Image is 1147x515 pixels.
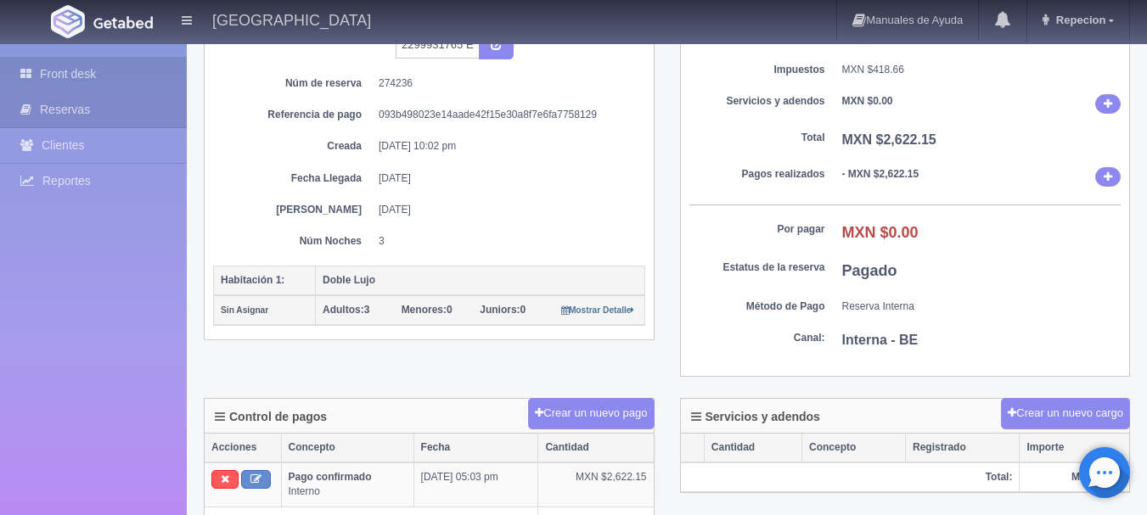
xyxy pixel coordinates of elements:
th: Concepto [281,434,413,462]
dt: Núm de reserva [226,76,362,91]
th: Acciones [205,434,281,462]
dd: MXN $418.66 [842,63,1122,77]
h4: Control de pagos [215,411,327,423]
dt: [PERSON_NAME] [226,203,362,217]
b: Habitación 1: [221,274,284,286]
b: MXN $0.00 [842,224,919,241]
dt: Canal: [689,331,825,345]
th: Fecha [413,434,538,462]
dt: Servicios y adendos [689,94,825,109]
img: Getabed [51,5,85,38]
th: Registrado [906,434,1020,462]
strong: Adultos: [323,304,364,316]
strong: Juniors: [480,304,520,316]
span: 0 [402,304,453,316]
strong: Menores: [402,304,447,316]
dd: [DATE] [379,203,633,217]
th: Importe [1020,434,1129,462]
b: Pago confirmado [289,471,372,483]
dd: [DATE] 10:02 pm [379,139,633,154]
dt: Estatus de la reserva [689,260,825,275]
span: 3 [323,304,369,316]
dt: Total [689,131,825,145]
small: Sin Asignar [221,305,268,315]
th: Doble Lujo [316,266,645,295]
td: [DATE] 05:03 pm [413,462,538,507]
th: Concepto [802,434,906,462]
dt: Impuestos [689,63,825,77]
dd: [DATE] [379,171,633,186]
td: MXN $2,622.15 [538,462,654,507]
b: - MXN $2,622.15 [842,168,919,180]
th: MXN $0.00 [1020,462,1129,492]
b: MXN $2,622.15 [842,132,936,147]
span: Repecion [1052,14,1106,26]
td: Interno [281,462,413,507]
dt: Fecha Llegada [226,171,362,186]
span: 0 [480,304,526,316]
dd: 093b498023e14aade42f15e30a8f7e6fa7758129 [379,108,633,122]
th: Total: [681,462,1020,492]
dt: Creada [226,139,362,154]
h4: [GEOGRAPHIC_DATA] [212,8,371,30]
button: Crear un nuevo pago [528,398,654,429]
dd: Reserva Interna [842,299,1122,314]
a: Mostrar Detalle [561,304,635,316]
th: Cantidad [538,434,654,462]
small: Mostrar Detalle [561,305,635,315]
dt: Por pagar [689,222,825,237]
b: Pagado [842,262,897,279]
b: Interna - BE [842,333,919,347]
dd: 3 [379,234,633,249]
img: Getabed [93,16,153,29]
dd: 274236 [379,76,633,91]
dt: Referencia de pago [226,108,362,122]
b: MXN $0.00 [842,95,893,107]
th: Cantidad [704,434,801,462]
dt: Núm Noches [226,234,362,249]
button: Crear un nuevo cargo [1001,398,1130,429]
h4: Servicios y adendos [691,411,820,423]
dt: Pagos realizados [689,167,825,182]
dt: Método de Pago [689,299,825,314]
